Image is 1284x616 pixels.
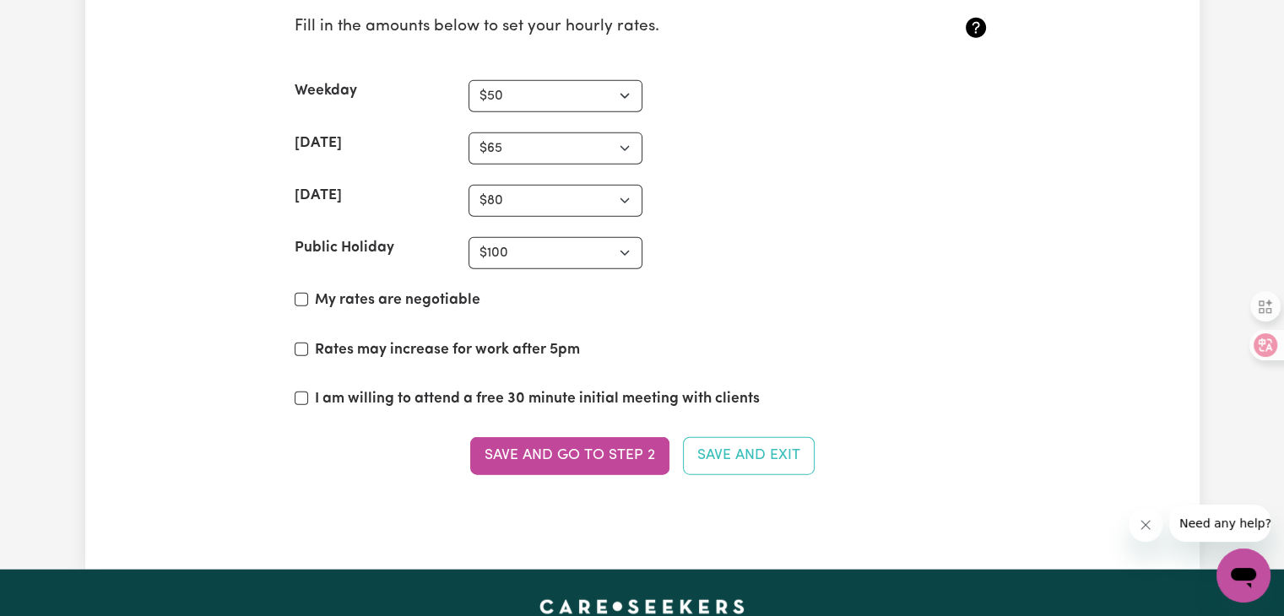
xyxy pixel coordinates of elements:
[315,388,760,410] label: I am willing to attend a free 30 minute initial meeting with clients
[315,339,580,361] label: Rates may increase for work after 5pm
[295,237,394,259] label: Public Holiday
[295,15,875,40] p: Fill in the amounts below to set your hourly rates.
[315,289,480,311] label: My rates are negotiable
[539,600,745,613] a: Careseekers home page
[1129,508,1162,542] iframe: Close message
[295,132,342,154] label: [DATE]
[10,12,102,25] span: Need any help?
[295,185,342,207] label: [DATE]
[1169,505,1270,542] iframe: Message from company
[295,80,357,102] label: Weekday
[1216,548,1270,602] iframe: Button to launch messaging window
[470,437,669,474] button: Save and go to Step 2
[683,437,815,474] button: Save and Exit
